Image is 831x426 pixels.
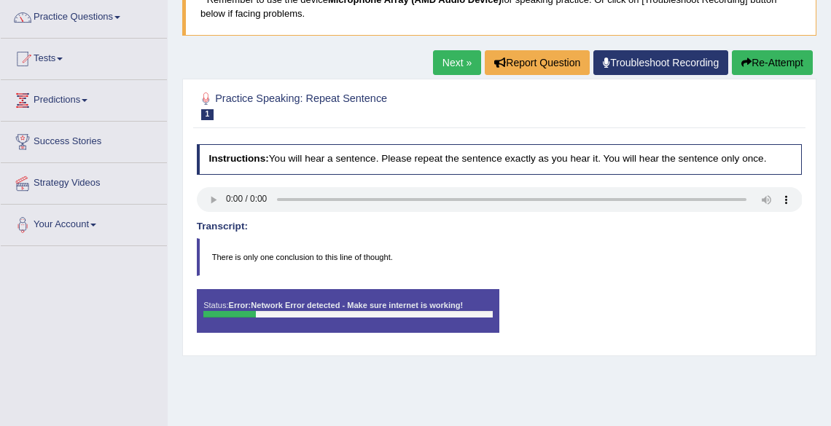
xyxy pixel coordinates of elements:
blockquote: There is only one conclusion to this line of thought. [197,238,803,276]
b: Instructions: [208,153,268,164]
a: Success Stories [1,122,167,158]
strong: Error: [229,301,251,309]
button: Re-Attempt [732,50,813,75]
h4: Transcript: [197,221,803,232]
a: Your Account [1,205,167,241]
a: Tests [1,39,167,75]
a: Troubleshoot Recording [593,50,728,75]
span: 1 [201,109,214,120]
a: Strategy Videos [1,163,167,200]
a: Predictions [1,80,167,117]
strong: Network Error detected - Make sure internet is working! [229,301,464,309]
div: Status: [197,289,499,333]
h4: You will hear a sentence. Please repeat the sentence exactly as you hear it. You will hear the se... [197,144,803,175]
h2: Practice Speaking: Repeat Sentence [197,90,572,120]
a: Next » [433,50,481,75]
button: Report Question [485,50,590,75]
